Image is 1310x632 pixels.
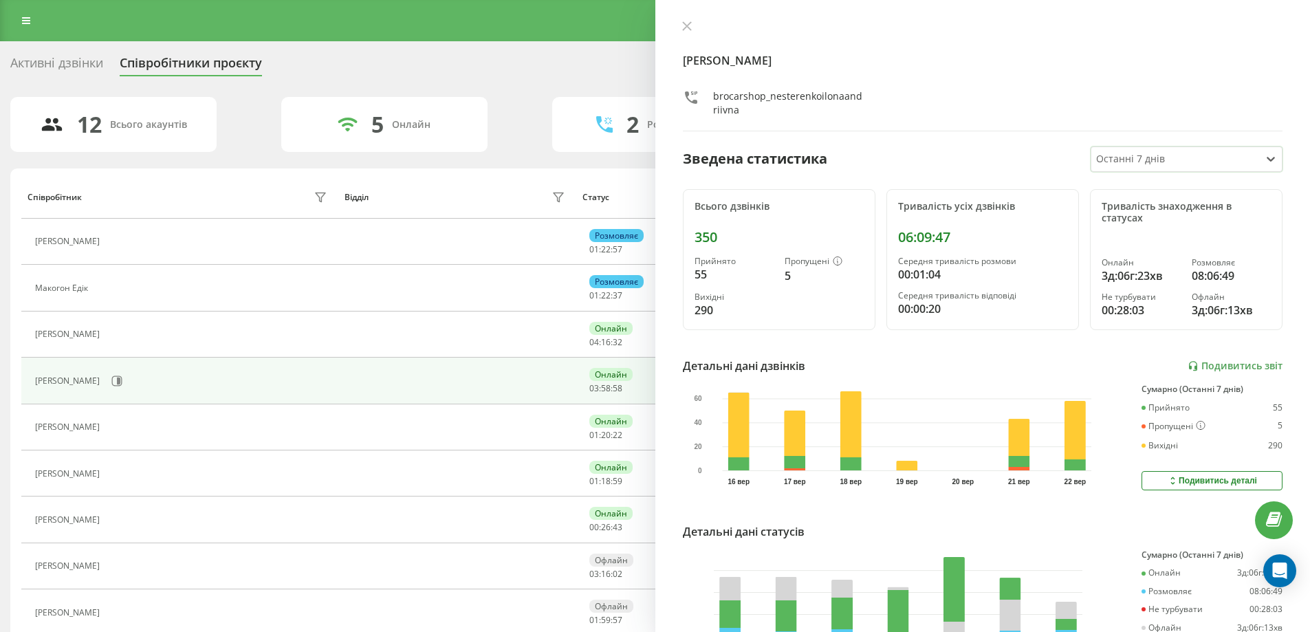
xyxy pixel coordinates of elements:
[1142,471,1282,490] button: Подивитись деталі
[1192,268,1271,284] div: 08:06:49
[697,467,701,475] text: 0
[1064,478,1086,486] text: 22 вер
[589,461,633,474] div: Онлайн
[683,149,827,169] div: Зведена статистика
[783,478,805,486] text: 17 вер
[613,521,622,533] span: 43
[589,475,599,487] span: 01
[601,614,611,626] span: 59
[35,422,103,432] div: [PERSON_NAME]
[613,336,622,348] span: 32
[1237,568,1282,578] div: 3д:06г:23хв
[589,614,599,626] span: 01
[35,237,103,246] div: [PERSON_NAME]
[695,302,774,318] div: 290
[601,475,611,487] span: 18
[582,193,609,202] div: Статус
[683,523,805,540] div: Детальні дані статусів
[589,368,633,381] div: Онлайн
[589,415,633,428] div: Онлайн
[695,292,774,302] div: Вихідні
[1142,550,1282,560] div: Сумарно (Останні 7 днів)
[613,568,622,580] span: 02
[683,52,1283,69] h4: [PERSON_NAME]
[613,614,622,626] span: 57
[1102,258,1181,268] div: Онлайн
[77,111,102,138] div: 12
[1142,587,1192,596] div: Розмовляє
[589,431,622,440] div: : :
[589,322,633,335] div: Онлайн
[1249,587,1282,596] div: 08:06:49
[898,301,1067,317] div: 00:00:20
[898,201,1067,213] div: Тривалість усіх дзвінків
[589,245,622,254] div: : :
[371,111,384,138] div: 5
[1142,441,1178,450] div: Вихідні
[695,229,864,246] div: 350
[589,429,599,441] span: 01
[1268,441,1282,450] div: 290
[713,89,864,117] div: brocarshop_nesterenkoilonaandriivna
[785,257,864,268] div: Пропущені
[589,523,622,532] div: : :
[695,257,774,266] div: Прийнято
[1192,258,1271,268] div: Розмовляє
[898,257,1067,266] div: Середня тривалість розмови
[601,290,611,301] span: 22
[110,119,187,131] div: Всього акаунтів
[694,443,702,450] text: 20
[589,477,622,486] div: : :
[613,429,622,441] span: 22
[1273,403,1282,413] div: 55
[35,515,103,525] div: [PERSON_NAME]
[589,521,599,533] span: 00
[728,478,750,486] text: 16 вер
[589,291,622,301] div: : :
[1142,403,1190,413] div: Прийнято
[601,382,611,394] span: 58
[1142,604,1203,614] div: Не турбувати
[694,419,702,426] text: 40
[898,291,1067,301] div: Середня тривалість відповіді
[589,615,622,625] div: : :
[952,478,974,486] text: 20 вер
[601,336,611,348] span: 16
[589,336,599,348] span: 04
[896,478,918,486] text: 19 вер
[647,119,714,131] div: Розмовляють
[601,429,611,441] span: 20
[1278,421,1282,432] div: 5
[1142,568,1181,578] div: Онлайн
[613,382,622,394] span: 58
[589,275,644,288] div: Розмовляє
[613,243,622,255] span: 57
[1102,302,1181,318] div: 00:28:03
[35,376,103,386] div: [PERSON_NAME]
[589,382,599,394] span: 03
[589,568,599,580] span: 03
[1142,384,1282,394] div: Сумарно (Останні 7 днів)
[1142,421,1205,432] div: Пропущені
[589,338,622,347] div: : :
[601,521,611,533] span: 26
[589,507,633,520] div: Онлайн
[840,478,862,486] text: 18 вер
[589,569,622,579] div: : :
[589,384,622,393] div: : :
[695,266,774,283] div: 55
[785,268,864,284] div: 5
[589,290,599,301] span: 01
[1192,302,1271,318] div: 3д:06г:13хв
[589,243,599,255] span: 01
[1102,292,1181,302] div: Не турбувати
[35,608,103,618] div: [PERSON_NAME]
[1249,604,1282,614] div: 00:28:03
[683,358,805,374] div: Детальні дані дзвінків
[1188,360,1282,372] a: Подивитись звіт
[1102,201,1271,224] div: Тривалість знаходження в статусах
[35,329,103,339] div: [PERSON_NAME]
[589,600,633,613] div: Офлайн
[35,469,103,479] div: [PERSON_NAME]
[589,554,633,567] div: Офлайн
